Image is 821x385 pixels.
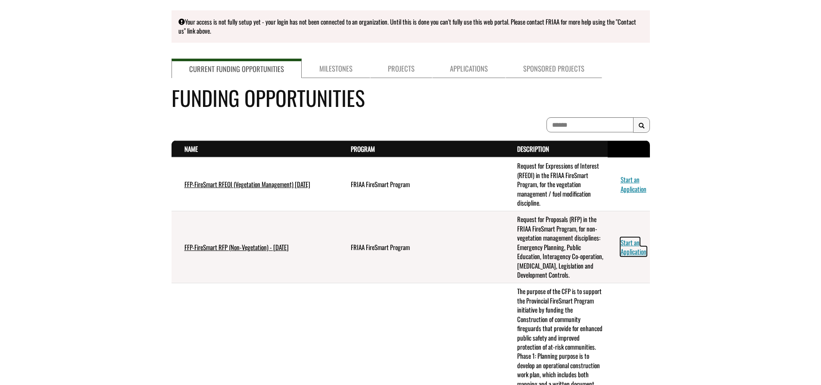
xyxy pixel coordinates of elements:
td: Request for Expressions of Interest (RFEOI) in the FRIAA FireSmart Program, for the vegetation ma... [504,157,608,211]
div: Your access is not fully setup yet - your login has not been connected to an organization. Until ... [172,10,650,43]
a: Start an Application [621,175,646,193]
button: Search Results [633,117,650,133]
a: Program [351,144,375,153]
a: Applications [432,59,506,78]
a: Current Funding Opportunities [172,59,302,78]
td: FRIAA FireSmart Program [338,211,504,283]
a: Start an Application [621,238,646,256]
a: Projects [370,59,432,78]
a: Sponsored Projects [506,59,602,78]
td: FFP-FireSmart RFP (Non-Vegetation) - July 2025 [172,211,338,283]
a: FFP-FireSmart RFEOI (Vegetation Management) [DATE] [184,179,310,189]
h4: Funding Opportunities [172,82,650,113]
td: FFP-FireSmart RFEOI (Vegetation Management) July 2025 [172,157,338,211]
a: Milestones [302,59,370,78]
td: FRIAA FireSmart Program [338,157,504,211]
a: FFP-FireSmart RFP (Non-Vegetation) - [DATE] [184,242,289,252]
input: To search on partial text, use the asterisk (*) wildcard character. [546,117,634,132]
td: Request for Proposals (RFP) in the FRIAA FireSmart Program, for non-vegetation management discipl... [504,211,608,283]
a: Description [517,144,549,153]
a: Name [184,144,198,153]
